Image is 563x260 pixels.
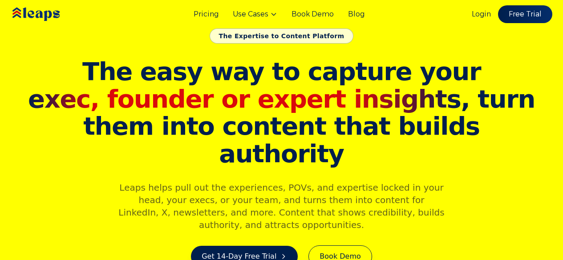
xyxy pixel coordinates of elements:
[472,9,491,20] a: Login
[348,9,365,20] a: Blog
[25,112,538,167] span: them into content that builds authority
[292,9,334,20] a: Book Demo
[111,181,453,231] p: Leaps helps pull out the experiences, POVs, and expertise locked in your head, your execs, or you...
[11,1,86,27] img: Leaps Logo
[233,9,277,20] button: Use Cases
[82,57,481,86] span: The easy way to capture your
[25,85,538,113] span: , turn
[28,84,461,113] span: exec, founder or expert insights
[210,28,354,44] div: The Expertise to Content Platform
[498,5,552,23] a: Free Trial
[194,9,219,20] a: Pricing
